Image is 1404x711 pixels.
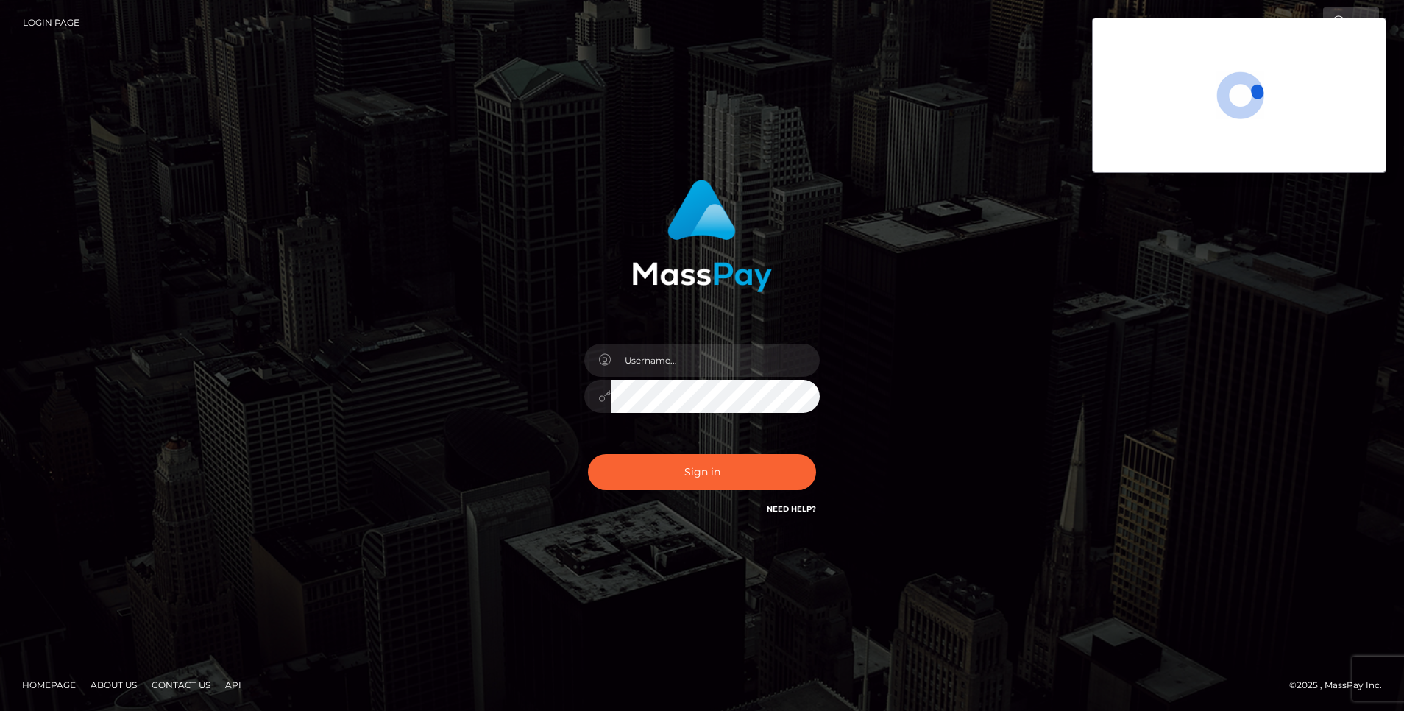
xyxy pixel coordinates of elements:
[611,344,820,377] input: Username...
[23,7,79,38] a: Login Page
[219,673,247,696] a: API
[1323,7,1379,38] a: Login
[85,673,143,696] a: About Us
[588,454,816,490] button: Sign in
[632,180,772,292] img: MassPay Login
[146,673,216,696] a: Contact Us
[767,504,816,514] a: Need Help?
[1289,677,1393,693] div: © 2025 , MassPay Inc.
[16,673,82,696] a: Homepage
[1216,71,1264,119] span: Loading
